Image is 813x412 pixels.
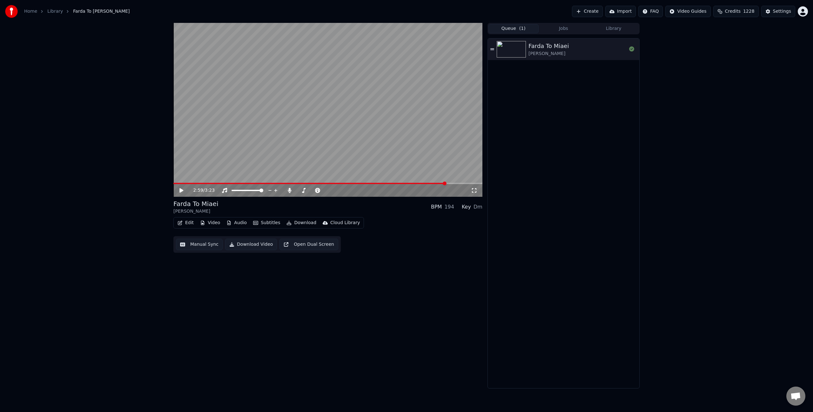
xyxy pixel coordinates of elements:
div: Farda To Miaei [528,42,569,51]
button: Jobs [539,24,589,33]
button: Edit [175,218,196,227]
span: 3:23 [205,187,215,194]
div: 194 [444,203,454,211]
div: [PERSON_NAME] [528,51,569,57]
button: Subtitles [251,218,283,227]
button: Download [284,218,319,227]
button: Queue [488,24,539,33]
span: 2:59 [193,187,203,194]
button: Download Video [225,239,277,250]
span: ( 1 ) [519,25,526,32]
button: Create [572,6,603,17]
div: Farda To Miaei [173,199,218,208]
nav: breadcrumb [24,8,130,15]
a: Library [47,8,63,15]
img: youka [5,5,18,18]
button: FAQ [638,6,663,17]
div: Settings [773,8,791,15]
button: Settings [761,6,795,17]
button: Manual Sync [176,239,223,250]
button: Library [588,24,639,33]
button: Credits1228 [713,6,759,17]
div: [PERSON_NAME] [173,208,218,215]
span: Credits [725,8,741,15]
div: Open chat [786,387,805,406]
div: BPM [431,203,442,211]
div: Dm [474,203,482,211]
div: Key [462,203,471,211]
a: Home [24,8,37,15]
button: Video Guides [665,6,710,17]
span: Farda To [PERSON_NAME] [73,8,130,15]
button: Import [605,6,636,17]
div: / [193,187,209,194]
span: 1228 [743,8,755,15]
button: Audio [224,218,249,227]
button: Open Dual Screen [279,239,338,250]
button: Video [198,218,223,227]
div: Cloud Library [330,220,360,226]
